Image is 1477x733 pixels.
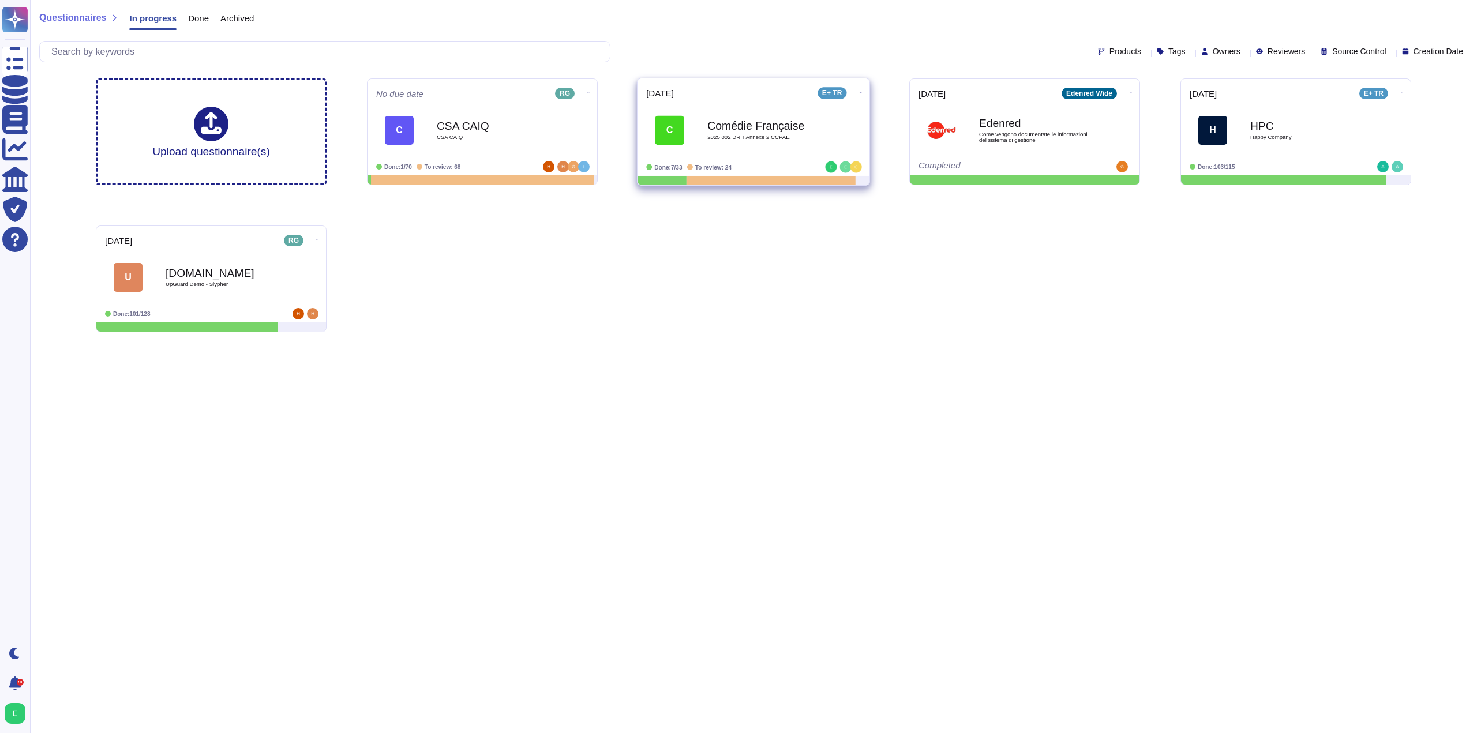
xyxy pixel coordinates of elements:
[293,308,304,319] img: user
[825,161,837,173] img: user
[114,263,143,292] div: U
[384,164,412,170] span: Done: 1/70
[129,14,177,22] span: In progress
[979,118,1094,129] b: Edenred
[1359,88,1388,99] div: E+ TR
[578,161,590,172] img: user
[376,89,423,98] span: No due date
[555,88,575,99] div: RG
[166,268,281,279] b: [DOMAIN_NAME]
[220,14,254,22] span: Archived
[839,161,851,173] img: user
[1213,47,1240,55] span: Owners
[17,679,24,686] div: 9+
[284,235,303,246] div: RG
[152,107,270,157] div: Upload questionnaire(s)
[1116,161,1128,172] img: user
[1250,134,1366,140] span: Happy Company
[568,161,579,172] img: user
[543,161,554,172] img: user
[188,14,209,22] span: Done
[1414,47,1463,55] span: Creation Date
[1250,121,1366,131] b: HPC
[1190,89,1217,98] span: [DATE]
[385,116,414,145] div: C
[919,89,946,98] span: [DATE]
[919,161,1060,172] div: Completed
[818,87,847,99] div: E+ TR
[1392,161,1403,172] img: user
[655,115,684,145] div: C
[850,161,862,173] img: user
[646,89,674,97] span: [DATE]
[707,120,824,131] b: Comédie Française
[425,164,461,170] span: To review: 68
[979,131,1094,142] span: Come vengono documentate le informazioni del sistema di gestione
[927,116,956,145] img: Logo
[437,134,552,140] span: CSA CAIQ
[1109,47,1141,55] span: Products
[307,308,318,319] img: user
[46,42,610,62] input: Search by keywords
[1332,47,1386,55] span: Source Control
[39,13,106,22] span: Questionnaires
[707,134,824,140] span: 2025 002 DRH Annexe 2 CCPAE
[654,164,682,170] span: Done: 7/33
[113,311,151,317] span: Done: 101/128
[437,121,552,131] b: CSA CAIQ
[695,164,732,170] span: To review: 24
[1168,47,1186,55] span: Tags
[1062,88,1117,99] div: Edenred Wide
[557,161,569,172] img: user
[105,236,132,245] span: [DATE]
[166,281,281,287] span: UpGuard Demo - Slypher
[1198,116,1227,145] div: H
[1377,161,1389,172] img: user
[2,701,33,726] button: user
[1198,164,1235,170] span: Done: 103/115
[5,703,25,724] img: user
[1268,47,1305,55] span: Reviewers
